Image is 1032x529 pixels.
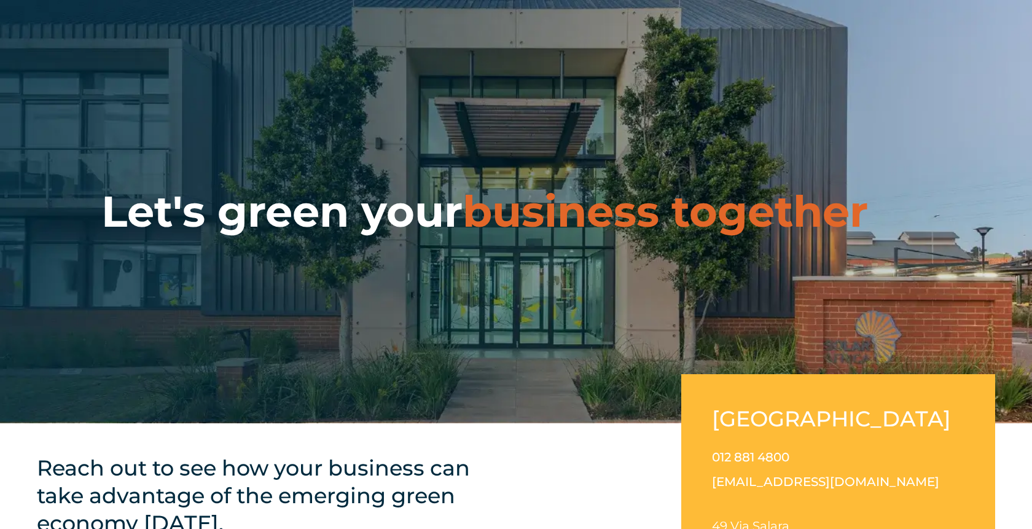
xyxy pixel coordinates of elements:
h2: [GEOGRAPHIC_DATA] [712,405,961,433]
a: [EMAIL_ADDRESS][DOMAIN_NAME] [712,474,939,489]
h1: Let's green your [101,186,868,238]
a: 012 881 4800 [712,450,789,464]
span: business together [463,185,868,238]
